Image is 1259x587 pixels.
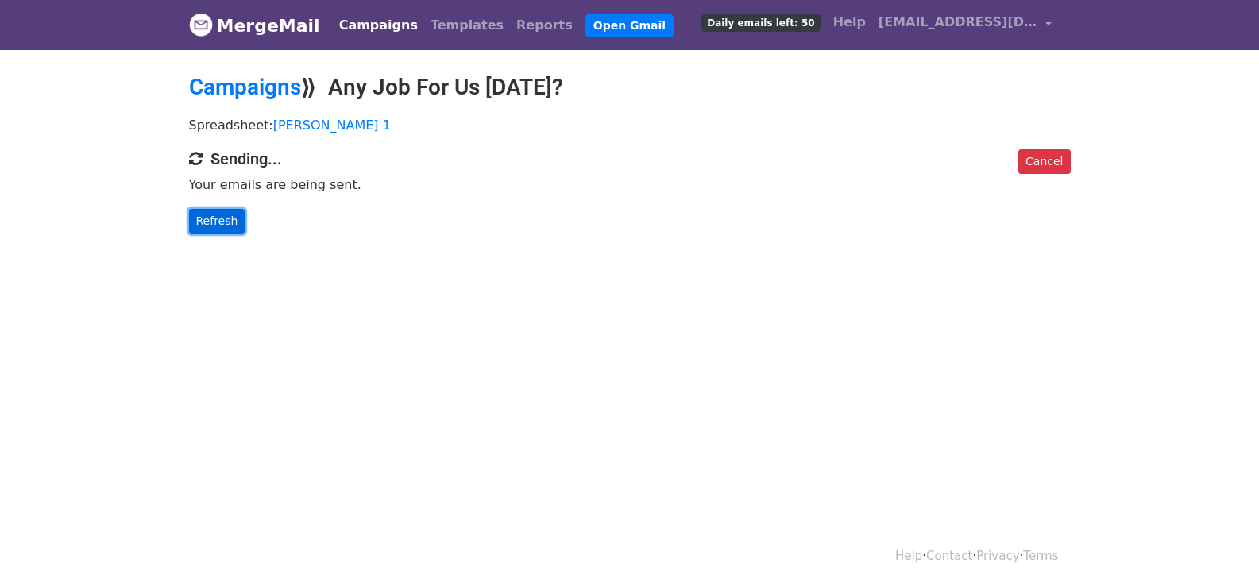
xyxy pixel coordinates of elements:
[827,6,872,38] a: Help
[424,10,510,41] a: Templates
[585,14,674,37] a: Open Gmail
[189,209,245,234] a: Refresh
[695,6,826,38] a: Daily emails left: 50
[333,10,424,41] a: Campaigns
[701,14,820,32] span: Daily emails left: 50
[510,10,579,41] a: Reports
[1180,511,1259,587] iframe: Chat Widget
[189,149,1071,168] h4: Sending...
[189,13,213,37] img: MergeMail logo
[926,549,972,563] a: Contact
[189,74,301,100] a: Campaigns
[872,6,1058,44] a: [EMAIL_ADDRESS][DOMAIN_NAME]
[189,9,320,42] a: MergeMail
[189,176,1071,193] p: Your emails are being sent.
[879,13,1037,32] span: [EMAIL_ADDRESS][DOMAIN_NAME]
[273,118,391,133] a: [PERSON_NAME] 1
[976,549,1019,563] a: Privacy
[895,549,922,563] a: Help
[1018,149,1070,174] a: Cancel
[1023,549,1058,563] a: Terms
[189,117,1071,133] p: Spreadsheet:
[189,74,1071,101] h2: ⟫ Any Job For Us [DATE]?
